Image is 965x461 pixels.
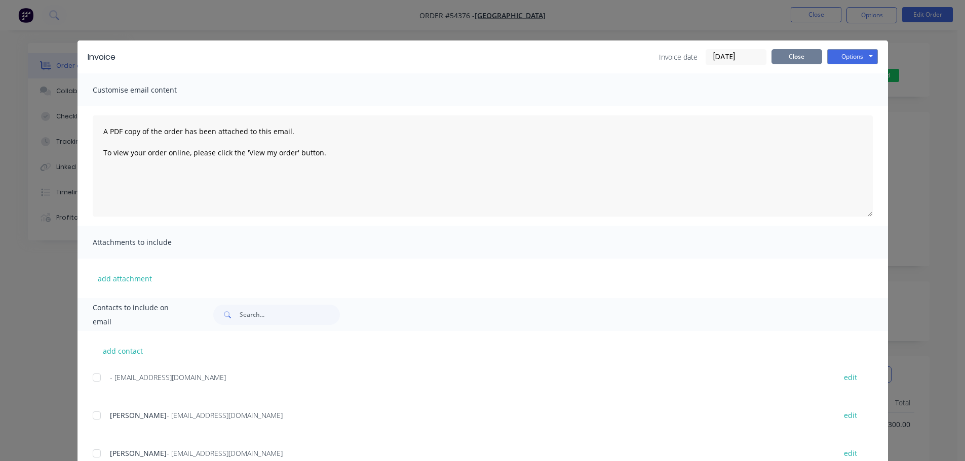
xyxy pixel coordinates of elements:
[93,235,204,249] span: Attachments to include
[110,410,167,420] span: [PERSON_NAME]
[93,343,153,358] button: add contact
[167,448,283,458] span: - [EMAIL_ADDRESS][DOMAIN_NAME]
[93,115,873,217] textarea: A PDF copy of the order has been attached to this email. To view your order online, please click ...
[93,301,188,329] span: Contacts to include on email
[110,372,226,382] span: - [EMAIL_ADDRESS][DOMAIN_NAME]
[167,410,283,420] span: - [EMAIL_ADDRESS][DOMAIN_NAME]
[88,51,115,63] div: Invoice
[240,305,340,325] input: Search...
[838,446,863,460] button: edit
[838,408,863,422] button: edit
[93,83,204,97] span: Customise email content
[110,448,167,458] span: [PERSON_NAME]
[838,370,863,384] button: edit
[771,49,822,64] button: Close
[93,271,157,286] button: add attachment
[827,49,878,64] button: Options
[659,52,698,62] span: Invoice date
